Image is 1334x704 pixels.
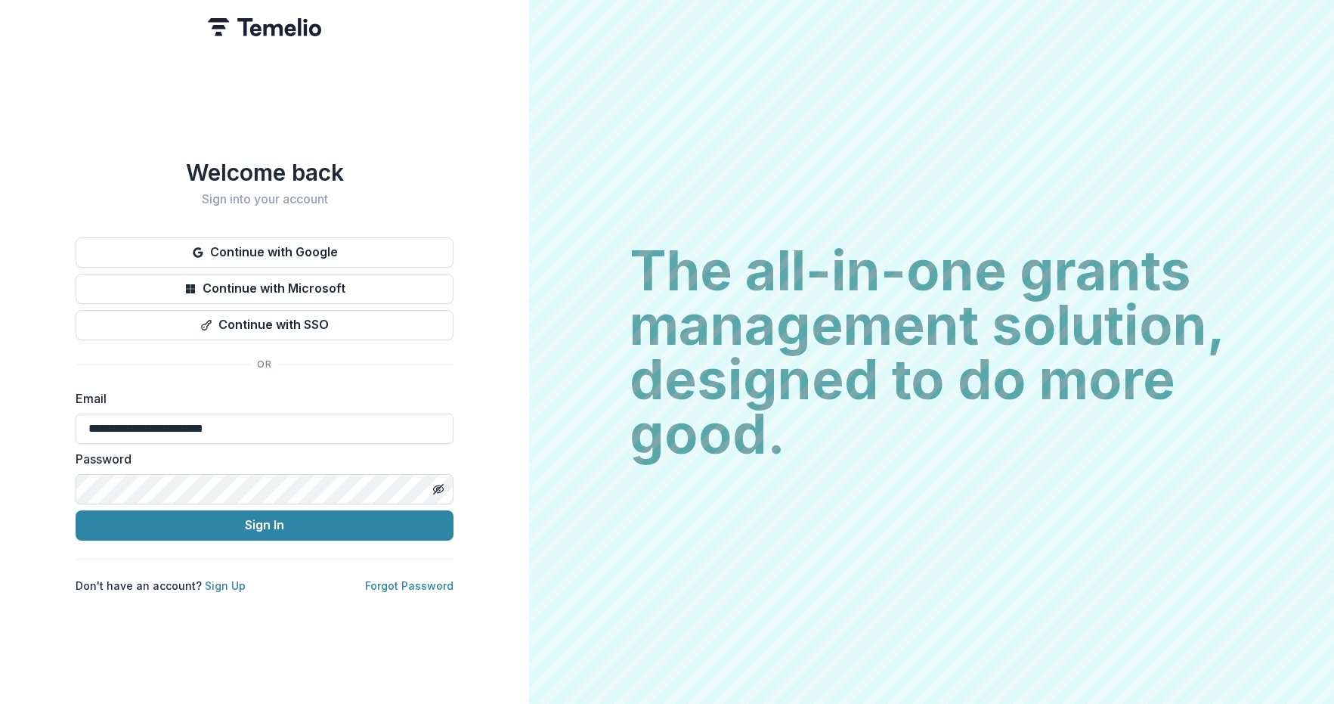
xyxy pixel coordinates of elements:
button: Continue with Microsoft [76,274,453,304]
p: Don't have an account? [76,578,246,594]
img: Temelio [208,18,321,36]
h2: Sign into your account [76,192,453,206]
button: Continue with SSO [76,310,453,340]
button: Continue with Google [76,237,453,268]
button: Toggle password visibility [426,477,450,501]
a: Sign Up [205,579,246,592]
a: Forgot Password [365,579,453,592]
h1: Welcome back [76,159,453,186]
label: Email [76,389,444,408]
label: Password [76,450,444,468]
button: Sign In [76,510,453,541]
